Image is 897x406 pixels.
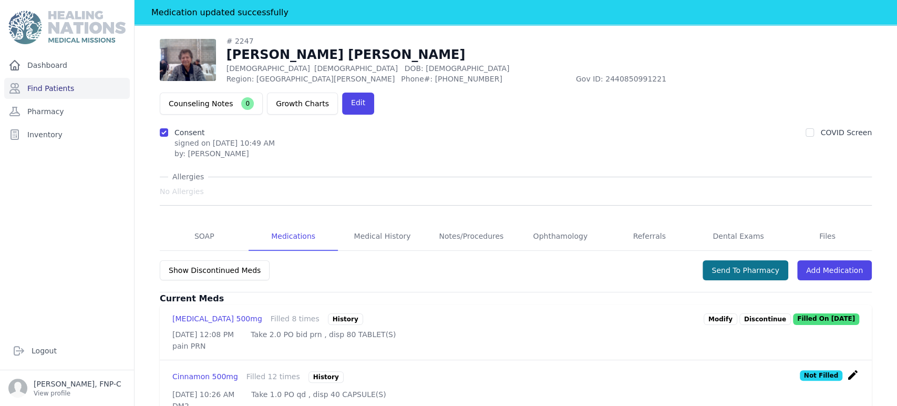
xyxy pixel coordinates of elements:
[160,39,216,81] img: D4v4meqScJw+AAAAJXRFWHRkYXRlOmNyZWF0ZQAyMDI0LTAyLTIzVDE0OjUzOjM1KzAwOjAwwhxj0wAAACV0RVh0ZGF0ZTptb...
[847,373,859,383] a: create
[694,222,782,251] a: Dental Exams
[4,124,130,145] a: Inventory
[820,128,872,137] label: COVID Screen
[703,260,788,280] button: Send To Pharmacy
[783,222,872,251] a: Files
[8,340,126,361] a: Logout
[576,74,751,84] span: Gov ID: 2440850991221
[401,74,570,84] span: Phone#: [PHONE_NUMBER]
[427,222,515,251] a: Notes/Procedures
[267,93,338,115] a: Growth Charts
[174,138,275,148] p: signed on [DATE] 10:49 AM
[160,186,204,197] span: No Allergies
[172,313,262,325] div: [MEDICAL_DATA] 500mg
[174,148,275,159] div: by: [PERSON_NAME]
[8,379,126,398] a: [PERSON_NAME], FNP-C View profile
[168,171,208,182] span: Allergies
[800,370,842,381] p: Not Filled
[704,313,737,325] a: Modify
[172,371,238,383] div: Cinnamon 500mg
[249,222,337,251] a: Medications
[793,313,859,325] p: Filled On [DATE]
[160,222,872,251] nav: Tabs
[251,329,396,340] p: Take 2.0 PO bid prn , disp 80 TABLET(S)
[160,93,263,115] button: Counseling Notes0
[328,313,363,325] div: History
[797,260,872,280] a: Add Medication
[34,389,121,398] p: View profile
[226,46,751,63] h1: [PERSON_NAME] [PERSON_NAME]
[739,313,791,325] p: Discontinue
[172,341,859,351] p: pain PRN
[174,128,204,137] label: Consent
[160,260,270,280] button: Show Discontinued Meds
[308,371,344,383] div: History
[172,389,234,400] p: [DATE] 10:26 AM
[342,93,374,115] a: Edit
[226,74,395,84] span: Region: [GEOGRAPHIC_DATA][PERSON_NAME]
[271,313,319,325] div: Filled 8 times
[226,63,751,74] p: [DEMOGRAPHIC_DATA]
[4,55,130,76] a: Dashboard
[251,389,386,400] p: Take 1.0 PO qd , disp 40 CAPSULE(S)
[847,369,859,381] i: create
[160,292,872,305] h3: Current Meds
[160,222,249,251] a: SOAP
[605,222,694,251] a: Referrals
[246,371,300,383] div: Filled 12 times
[226,36,751,46] div: # 2247
[516,222,605,251] a: Ophthamology
[172,329,234,340] p: [DATE] 12:08 PM
[34,379,121,389] p: [PERSON_NAME], FNP-C
[404,64,509,73] span: DOB: [DEMOGRAPHIC_DATA]
[4,101,130,122] a: Pharmacy
[241,97,254,110] span: 0
[4,78,130,99] a: Find Patients
[314,64,398,73] span: [DEMOGRAPHIC_DATA]
[338,222,427,251] a: Medical History
[8,11,125,44] img: Medical Missions EMR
